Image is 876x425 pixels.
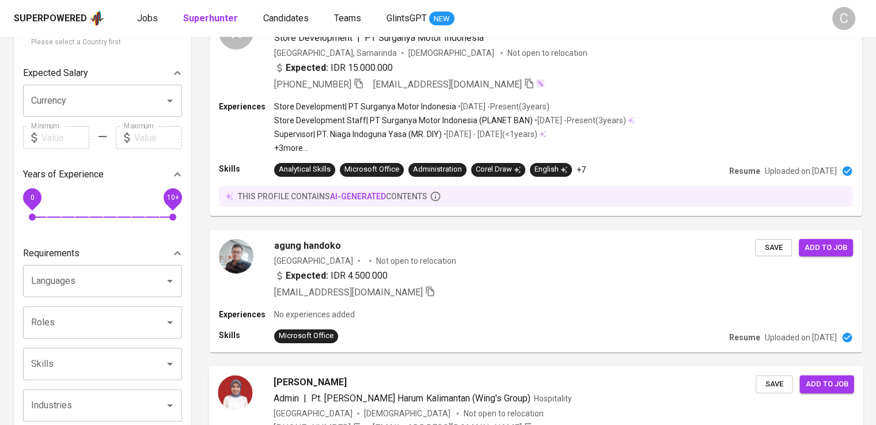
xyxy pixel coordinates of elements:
div: Analytical Skills [279,164,331,175]
button: Open [162,314,178,331]
p: Not open to relocation [464,408,544,419]
p: Uploaded on [DATE] [765,165,837,177]
button: Open [162,273,178,289]
div: Years of Experience [23,163,182,186]
span: [DEMOGRAPHIC_DATA] [364,408,452,419]
span: agung handoko [274,239,341,253]
button: Open [162,93,178,109]
img: magic_wand.svg [536,79,545,88]
a: Jobs [137,12,160,26]
span: AI-generated [330,192,386,201]
p: Resume [729,165,760,177]
p: Skills [219,329,274,341]
span: Jobs [137,13,158,24]
span: NEW [429,13,454,25]
p: +7 [577,164,586,176]
div: Administration [413,164,462,175]
span: Admin [274,392,299,403]
div: Requirements [23,242,182,265]
span: Pt. [PERSON_NAME] Harum Kalimantan (Wing's Group) [311,392,530,403]
span: 0 [30,193,34,202]
span: [EMAIL_ADDRESS][DOMAIN_NAME] [373,79,522,90]
a: Superhunter [183,12,240,26]
span: Save [761,241,786,255]
p: • [DATE] - Present ( 3 years ) [456,101,549,112]
p: Not open to relocation [376,255,456,267]
a: Candidates [263,12,311,26]
div: IDR 15.000.000 [274,61,393,75]
span: [PHONE_NUMBER] [274,79,351,90]
div: Expected Salary [23,62,182,85]
input: Value [134,126,182,149]
div: [GEOGRAPHIC_DATA], Samarinda [274,47,397,59]
p: +3 more ... [274,142,635,154]
div: C [832,7,855,30]
button: Add to job [799,375,854,393]
p: Experiences [219,101,274,112]
span: PT Surganya Motor Indonesia [365,32,484,43]
p: Not open to relocation [507,47,587,59]
b: Expected: [286,269,328,283]
p: Supervisor | PT. Niaga Indoguna Yasa (MR. DIY) [274,128,442,140]
span: Teams [334,13,361,24]
span: | [357,31,360,45]
span: [PERSON_NAME] [274,375,347,389]
p: • [DATE] - Present ( 3 years ) [533,115,626,126]
img: fed901fb8081fe3fa68ec618d33f42b9.jpg [218,375,252,409]
button: Save [756,375,792,393]
p: Skills [219,163,274,174]
p: No experiences added [274,309,355,320]
a: Superpoweredapp logo [14,10,105,27]
span: Add to job [805,241,847,255]
p: Experiences [219,309,274,320]
b: Superhunter [183,13,238,24]
p: Years of Experience [23,168,104,181]
p: Uploaded on [DATE] [765,332,837,343]
span: Save [761,377,787,390]
span: [DEMOGRAPHIC_DATA] [408,47,496,59]
div: English [534,164,567,175]
p: Expected Salary [23,66,88,80]
button: Add to job [799,239,853,257]
img: 9e79317066f522ed653181c1c6d2193f.jpg [219,239,253,274]
p: Store Development | PT Surganya Motor Indonesia [274,101,456,112]
div: [GEOGRAPHIC_DATA] [274,255,353,267]
input: Value [41,126,89,149]
p: • [DATE] - [DATE] ( <1 years ) [442,128,537,140]
span: 10+ [166,193,179,202]
a: GlintsGPT NEW [386,12,454,26]
a: R[PERSON_NAME]Store Development|PT Surganya Motor Indonesia[GEOGRAPHIC_DATA], Samarinda[DEMOGRAPH... [210,6,862,216]
span: Candidates [263,13,309,24]
span: [EMAIL_ADDRESS][DOMAIN_NAME] [274,287,423,298]
span: GlintsGPT [386,13,427,24]
div: Microsoft Office [279,331,333,341]
img: app logo [89,10,105,27]
button: Open [162,356,178,372]
span: Store Development [274,32,352,43]
div: [GEOGRAPHIC_DATA] [274,408,352,419]
button: Open [162,397,178,413]
a: Teams [334,12,363,26]
div: Microsoft Office [344,164,399,175]
p: Resume [729,332,760,343]
p: Requirements [23,246,79,260]
p: Store Development Staff | PT Surganya Motor Indonesia (PLANET BAN) [274,115,533,126]
p: this profile contains contents [238,191,427,202]
p: Please select a Country first [31,37,174,48]
button: Save [755,239,792,257]
span: Add to job [805,377,848,390]
b: Expected: [286,61,328,75]
a: agung handoko[GEOGRAPHIC_DATA]Not open to relocationExpected: IDR 4.500.000[EMAIL_ADDRESS][DOMAIN... [210,230,862,352]
div: IDR 4.500.000 [274,269,388,283]
span: | [304,391,306,405]
span: Hospitality [534,393,572,403]
div: Corel Draw [476,164,521,175]
div: Superpowered [14,12,87,25]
